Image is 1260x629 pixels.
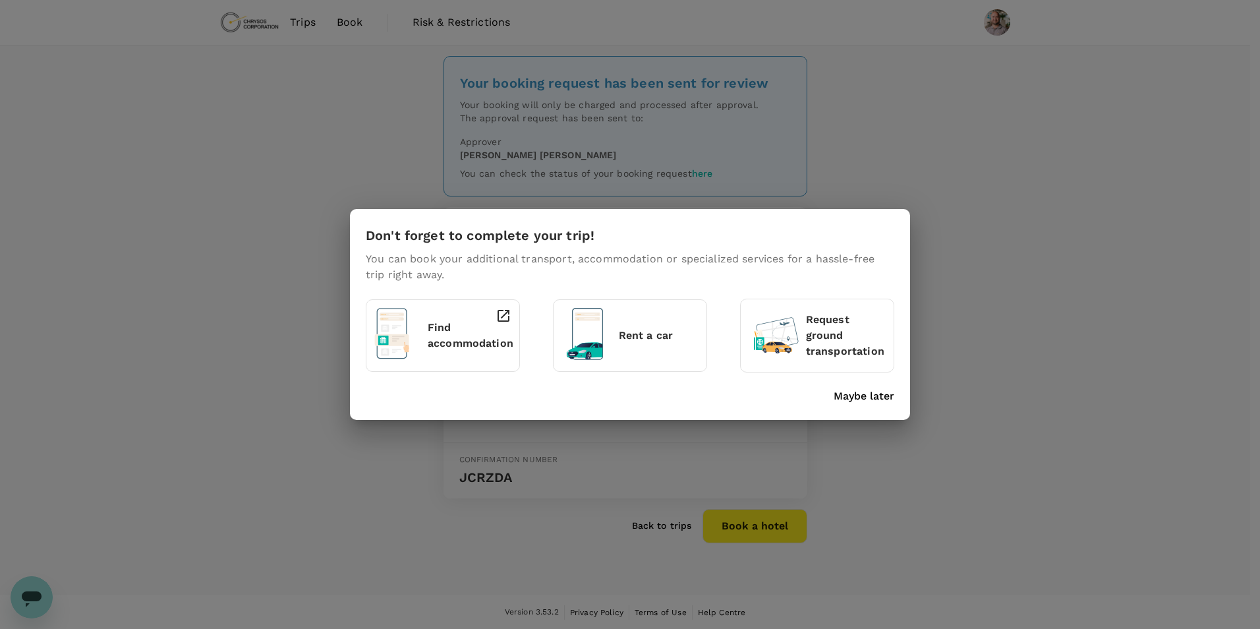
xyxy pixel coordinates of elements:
[834,388,894,404] button: Maybe later
[366,251,894,283] p: You can book your additional transport, accommodation or specialized services for a hassle-free t...
[806,312,886,359] p: Request ground transportation
[619,328,699,344] p: Rent a car
[428,320,513,351] p: Find accommodation
[366,225,594,246] h6: Don't forget to complete your trip!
